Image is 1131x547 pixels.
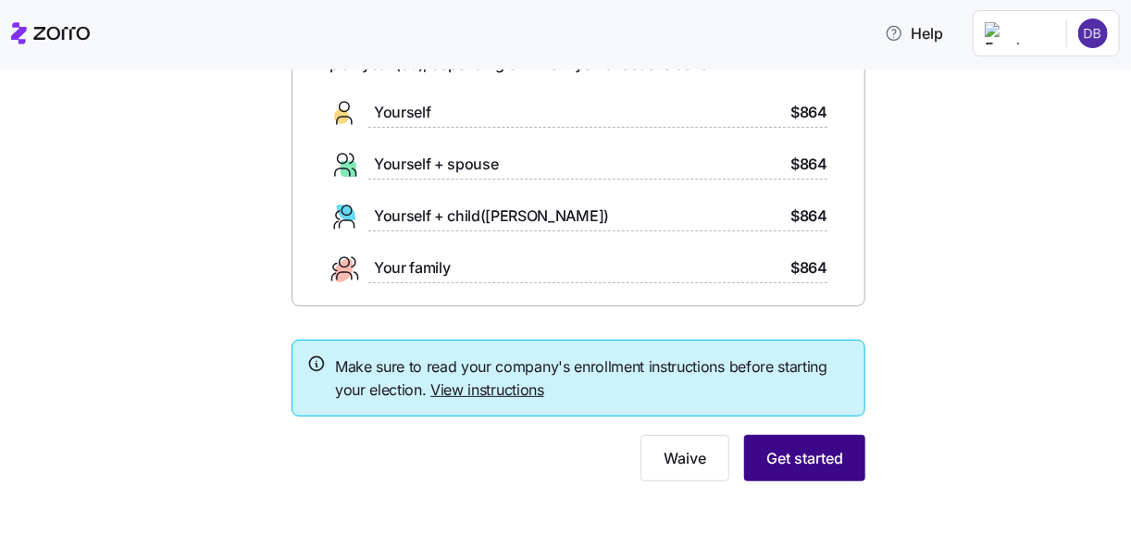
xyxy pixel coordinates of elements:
[374,101,430,124] span: Yourself
[870,15,958,52] button: Help
[744,435,865,481] button: Get started
[790,205,827,228] span: $864
[790,153,827,176] span: $864
[335,355,850,402] span: Make sure to read your company's enrollment instructions before starting your election.
[430,380,544,399] a: View instructions
[1078,19,1108,48] img: 37d1c8bca02a3dd4de50dc2d5f3d2fab
[374,205,609,228] span: Yourself + child([PERSON_NAME])
[790,256,827,280] span: $864
[885,22,943,44] span: Help
[664,447,706,469] span: Waive
[640,435,729,481] button: Waive
[374,153,499,176] span: Yourself + spouse
[790,101,827,124] span: $864
[374,256,450,280] span: Your family
[985,22,1051,44] img: Employer logo
[766,447,843,469] span: Get started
